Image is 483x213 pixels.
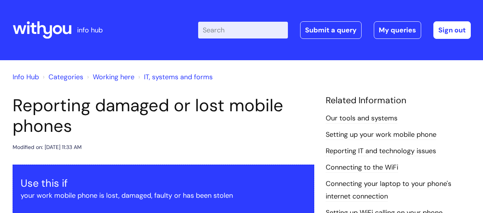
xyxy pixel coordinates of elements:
p: your work mobile phone is lost, damaged, faulty or has been stolen [21,189,306,202]
div: Modified on: [DATE] 11:33 AM [13,143,82,152]
li: Solution home [41,71,83,83]
a: Reporting IT and technology issues [326,146,436,156]
div: | - [198,21,471,39]
a: Info Hub [13,72,39,82]
p: info hub [77,24,103,36]
a: Setting up your work mobile phone [326,130,436,140]
a: Our tools and systems [326,114,397,123]
a: Categories [48,72,83,82]
a: Connecting your laptop to your phone's internet connection [326,179,451,201]
li: Working here [85,71,134,83]
a: Working here [93,72,134,82]
li: IT, systems and forms [136,71,213,83]
a: Connecting to the WiFi [326,163,398,173]
a: Submit a query [300,21,362,39]
a: My queries [374,21,421,39]
input: Search [198,22,288,38]
h4: Related Information [326,95,471,106]
a: Sign out [433,21,471,39]
h1: Reporting damaged or lost mobile phones [13,95,314,136]
h3: Use this if [21,177,306,189]
a: IT, systems and forms [144,72,213,82]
